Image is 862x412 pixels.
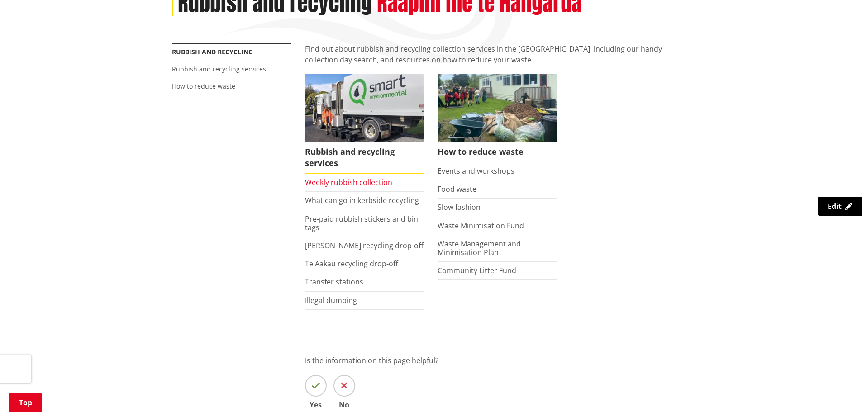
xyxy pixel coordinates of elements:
[438,221,524,231] a: Waste Minimisation Fund
[305,74,424,141] img: Rubbish and recycling services
[438,74,557,141] img: Reducing waste
[305,177,392,187] a: Weekly rubbish collection
[438,239,521,257] a: Waste Management and Minimisation Plan
[172,82,235,90] a: How to reduce waste
[9,393,42,412] a: Top
[305,74,424,174] a: Rubbish and recycling services
[438,202,481,212] a: Slow fashion
[438,142,557,162] span: How to reduce waste
[305,401,327,408] span: Yes
[305,142,424,174] span: Rubbish and recycling services
[172,65,266,73] a: Rubbish and recycling services
[305,277,363,287] a: Transfer stations
[438,166,514,176] a: Events and workshops
[438,265,516,275] a: Community Litter Fund
[438,74,557,162] a: How to reduce waste
[305,295,357,305] a: Illegal dumping
[305,355,691,366] p: Is the information on this page helpful?
[305,214,418,232] a: Pre-paid rubbish stickers and bin tags
[818,197,862,216] a: Edit
[305,195,419,205] a: What can go in kerbside recycling
[172,47,253,56] a: Rubbish and recycling
[305,43,691,65] p: Find out about rubbish and recycling collection services in the [GEOGRAPHIC_DATA], including our ...
[828,201,842,211] span: Edit
[305,259,398,269] a: Te Aakau recycling drop-off
[305,241,424,251] a: [PERSON_NAME] recycling drop-off
[333,401,355,408] span: No
[438,184,476,194] a: Food waste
